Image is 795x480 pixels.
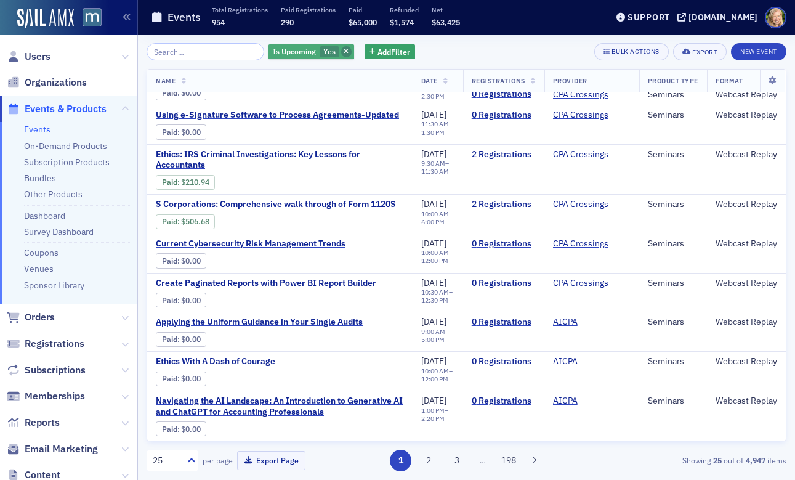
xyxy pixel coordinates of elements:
[743,455,767,466] strong: 4,947
[594,43,669,60] button: Bulk Actions
[7,364,86,377] a: Subscriptions
[421,120,449,128] time: 11:30 AM
[421,248,449,257] time: 10:00 AM
[162,128,181,137] span: :
[692,49,717,55] div: Export
[24,173,56,184] a: Bundles
[716,396,777,407] div: Webcast Replay
[24,189,83,200] a: Other Products
[25,337,84,351] span: Registrations
[25,50,50,63] span: Users
[553,238,631,250] span: CPA Crossings
[421,109,446,120] span: [DATE]
[156,317,363,328] a: Applying the Uniform Guidance in Your Single Audits
[553,317,578,328] a: AICPA
[716,317,777,328] div: Webcast Replay
[281,17,294,27] span: 290
[212,6,268,14] p: Total Registrations
[553,278,631,289] span: CPA Crossings
[156,110,399,121] span: Using e-Signature Software to Process Agreements-Updated
[553,199,608,210] a: CPA Crossings
[7,389,85,403] a: Memberships
[553,317,631,328] span: AICPA
[167,10,201,25] h1: Events
[553,89,608,100] a: CPA Crossings
[323,46,336,56] span: Yes
[162,335,181,344] span: :
[162,374,177,383] a: Paid
[421,327,445,336] time: 9:00 AM
[162,296,181,305] span: :
[156,149,404,171] a: Ethics: IRS Criminal Investigations: Key Lessons for Accountants
[765,7,786,28] span: Profile
[421,395,446,406] span: [DATE]
[156,293,206,307] div: Paid: 0 - $0
[716,149,777,160] div: Webcast Replay
[611,48,660,55] div: Bulk Actions
[7,50,50,63] a: Users
[628,12,670,23] div: Support
[731,45,786,56] a: New Event
[237,451,305,470] button: Export Page
[472,238,536,250] a: 0 Registrations
[553,396,631,407] span: AICPA
[181,425,201,434] span: $0.00
[162,217,181,226] span: :
[421,296,448,304] time: 12:30 PM
[156,238,363,250] a: Current Cybersecurity Risk Management Trends
[648,149,698,160] div: Seminars
[553,149,631,160] span: CPA Crossings
[25,442,98,456] span: Email Marketing
[421,198,446,209] span: [DATE]
[156,76,176,85] span: Name
[7,442,98,456] a: Email Marketing
[181,256,201,266] span: $0.00
[472,278,536,289] a: 0 Registrations
[553,149,608,160] a: CPA Crossings
[474,455,491,466] span: …
[553,278,608,289] a: CPA Crossings
[156,124,206,139] div: Paid: 0 - $0
[716,238,777,250] div: Webcast Replay
[421,159,445,168] time: 9:30 AM
[472,89,536,100] a: 0 Registrations
[677,13,762,22] button: [DOMAIN_NAME]
[156,86,206,100] div: Paid: 1 - $0
[432,6,460,14] p: Net
[421,367,449,375] time: 10:00 AM
[273,46,316,56] span: Is Upcoming
[24,157,110,168] a: Subscription Products
[162,256,177,266] a: Paid
[553,396,578,407] a: AICPA
[24,210,65,221] a: Dashboard
[349,17,377,27] span: $65,000
[472,149,536,160] a: 2 Registrations
[472,396,536,407] a: 0 Registrations
[716,199,777,210] div: Webcast Replay
[24,263,54,274] a: Venues
[25,416,60,429] span: Reports
[421,406,445,415] time: 1:00 PM
[7,311,55,324] a: Orders
[421,288,449,296] time: 10:30 AM
[421,120,454,136] div: –
[421,367,454,383] div: –
[472,110,536,121] a: 0 Registrations
[365,44,415,60] button: AddFilter
[390,6,419,14] p: Refunded
[472,199,536,210] a: 2 Registrations
[553,238,608,250] a: CPA Crossings
[446,450,467,471] button: 3
[162,374,181,383] span: :
[181,177,209,187] span: $210.94
[25,389,85,403] span: Memberships
[181,128,201,137] span: $0.00
[553,199,631,210] span: CPA Crossings
[156,253,206,268] div: Paid: 0 - $0
[162,217,177,226] a: Paid
[181,88,201,97] span: $0.00
[553,110,608,121] a: CPA Crossings
[181,335,201,344] span: $0.00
